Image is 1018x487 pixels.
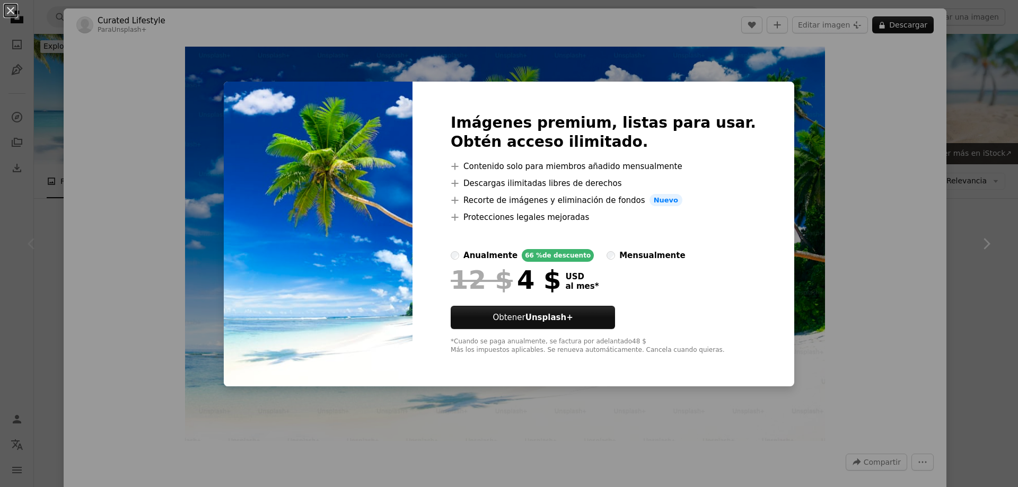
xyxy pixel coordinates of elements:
[463,249,517,262] div: anualmente
[451,113,756,152] h2: Imágenes premium, listas para usar. Obtén acceso ilimitado.
[522,249,594,262] div: 66 % de descuento
[607,251,615,260] input: mensualmente
[565,281,599,291] span: al mes *
[451,266,513,294] span: 12 $
[451,338,756,355] div: *Cuando se paga anualmente, se factura por adelantado 48 $ Más los impuestos aplicables. Se renue...
[224,82,413,387] img: premium_photo-1723867356920-8e05009f3499
[451,177,756,190] li: Descargas ilimitadas libres de derechos
[451,194,756,207] li: Recorte de imágenes y eliminación de fondos
[451,251,459,260] input: anualmente66 %de descuento
[565,272,599,281] span: USD
[451,306,615,329] button: ObtenerUnsplash+
[525,313,573,322] strong: Unsplash+
[619,249,685,262] div: mensualmente
[650,194,682,207] span: Nuevo
[451,211,756,224] li: Protecciones legales mejoradas
[451,160,756,173] li: Contenido solo para miembros añadido mensualmente
[451,266,561,294] div: 4 $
